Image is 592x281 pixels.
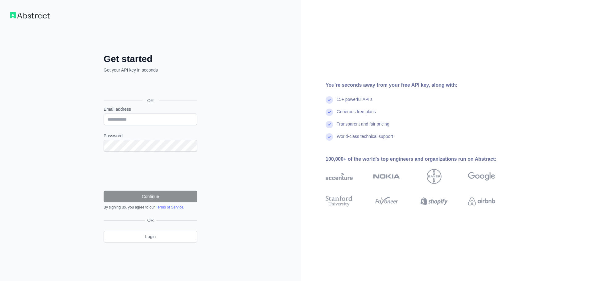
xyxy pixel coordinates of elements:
span: OR [142,97,159,104]
iframe: reCAPTCHA [104,159,197,183]
img: nokia [373,169,400,184]
img: check mark [326,96,333,104]
a: Terms of Service [156,205,183,209]
img: check mark [326,109,333,116]
img: payoneer [373,194,400,208]
img: airbnb [468,194,495,208]
div: You're seconds away from your free API key, along with: [326,81,515,89]
div: World-class technical support [337,133,393,146]
img: bayer [427,169,442,184]
div: By signing up, you agree to our . [104,205,197,210]
img: check mark [326,121,333,128]
img: Workflow [10,12,50,19]
a: Login [104,231,197,242]
img: accenture [326,169,353,184]
img: google [468,169,495,184]
label: Email address [104,106,197,112]
div: 100,000+ of the world's top engineers and organizations run on Abstract: [326,155,515,163]
img: check mark [326,133,333,141]
span: OR [145,217,156,223]
button: Continue [104,191,197,202]
div: Generous free plans [337,109,376,121]
p: Get your API key in seconds [104,67,197,73]
div: 15+ powerful API's [337,96,372,109]
iframe: Pulsante Accedi con Google [101,80,199,93]
h2: Get started [104,53,197,64]
img: shopify [421,194,448,208]
div: Transparent and fair pricing [337,121,389,133]
label: Password [104,133,197,139]
img: stanford university [326,194,353,208]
